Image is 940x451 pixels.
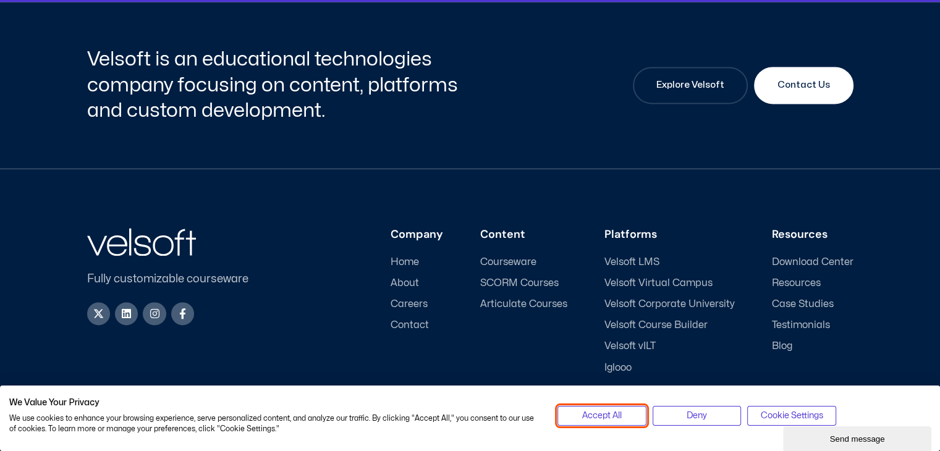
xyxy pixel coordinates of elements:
[633,67,748,104] a: Explore Velsoft
[480,256,536,268] span: Courseware
[653,406,741,426] button: Deny all cookies
[604,277,713,289] span: Velsoft Virtual Campus
[391,319,443,331] a: Contact
[772,256,853,268] a: Download Center
[772,319,830,331] span: Testimonials
[656,78,724,93] span: Explore Velsoft
[747,406,836,426] button: Adjust cookie preferences
[480,256,567,268] a: Courseware
[87,271,269,287] p: Fully customizable courseware
[9,413,539,434] p: We use cookies to enhance your browsing experience, serve personalized content, and analyze our t...
[604,340,735,352] a: Velsoft vILT
[9,397,539,408] h2: We Value Your Privacy
[772,298,853,310] a: Case Studies
[480,298,567,310] a: Articulate Courses
[557,406,646,426] button: Accept all cookies
[604,319,735,331] a: Velsoft Course Builder
[480,228,567,242] h3: Content
[772,277,853,289] a: Resources
[604,256,659,268] span: Velsoft LMS
[391,228,443,242] h3: Company
[480,277,559,289] span: SCORM Courses
[772,228,853,242] h3: Resources
[604,277,735,289] a: Velsoft Virtual Campus
[391,256,419,268] span: Home
[391,298,443,310] a: Careers
[772,277,821,289] span: Resources
[391,277,419,289] span: About
[604,362,632,374] span: Iglooo
[687,409,707,423] span: Deny
[391,298,428,310] span: Careers
[582,409,622,423] span: Accept All
[604,340,656,352] span: Velsoft vILT
[87,46,467,124] h2: Velsoft is an educational technologies company focusing on content, platforms and custom developm...
[754,67,853,104] a: Contact Us
[480,277,567,289] a: SCORM Courses
[604,256,735,268] a: Velsoft LMS
[604,362,735,374] a: Iglooo
[391,256,443,268] a: Home
[772,340,853,352] a: Blog
[772,298,834,310] span: Case Studies
[783,424,934,451] iframe: chat widget
[391,319,429,331] span: Contact
[604,228,735,242] h3: Platforms
[391,277,443,289] a: About
[760,409,823,423] span: Cookie Settings
[604,298,735,310] a: Velsoft Corporate University
[777,78,830,93] span: Contact Us
[772,319,853,331] a: Testimonials
[772,340,792,352] span: Blog
[604,319,708,331] span: Velsoft Course Builder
